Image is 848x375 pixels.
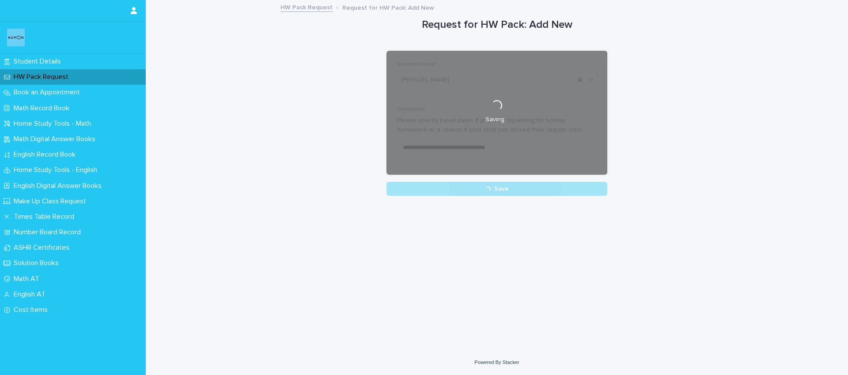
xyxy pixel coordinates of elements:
[7,29,25,46] img: o6XkwfS7S2qhyeB9lxyF
[10,166,104,174] p: Home Study Tools - English
[10,88,87,97] p: Book an Appointment
[10,182,109,190] p: English Digital Answer Books
[342,2,434,12] p: Request for HW Pack: Add New
[10,244,76,252] p: ASHR Certificates
[10,197,93,206] p: Make Up Class Request
[10,104,76,112] p: Math Record Book
[10,290,53,299] p: English AT
[10,57,68,66] p: Student Details
[10,275,46,283] p: Math AT
[485,116,508,124] p: Saving…
[494,186,509,192] span: Save
[10,213,81,221] p: Times Table Record
[10,120,98,128] p: Home Study Tools - Math
[10,259,66,267] p: Solution Books
[10,73,76,81] p: HW Pack Request
[280,2,333,12] a: HW Pack Request
[10,228,88,236] p: Number Board Record
[386,19,607,31] h1: Request for HW Pack: Add New
[386,182,607,196] button: Save
[10,306,55,314] p: Cost Items
[474,360,519,365] a: Powered By Stacker
[10,150,83,159] p: English Record Book
[10,135,102,143] p: Math Digital Answer Books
